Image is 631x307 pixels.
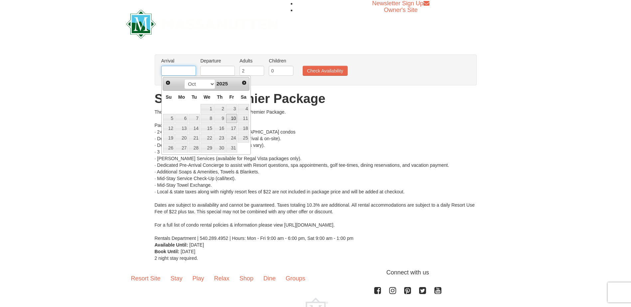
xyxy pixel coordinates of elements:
span: Saturday [241,94,246,100]
td: available [237,123,249,133]
a: 1 [201,104,214,113]
td: available [163,123,175,133]
a: 23 [214,134,226,143]
span: Friday [230,94,234,100]
td: available [163,133,175,143]
a: 13 [175,124,188,133]
button: Check Availability [303,66,348,76]
td: available [237,133,249,143]
td: available [237,114,249,124]
td: available [214,143,226,153]
a: 18 [238,124,249,133]
td: available [226,104,238,114]
a: 27 [175,143,188,153]
a: Massanutten Resort [126,15,278,31]
td: available [163,143,175,153]
span: [DATE] [181,249,195,254]
a: 29 [201,143,214,153]
td: available [188,123,200,133]
a: 8 [201,114,214,123]
td: available [200,143,214,153]
td: available [188,143,200,153]
a: 26 [163,143,175,153]
a: 31 [226,143,237,153]
td: available [226,114,238,124]
img: Massanutten Resort Logo [126,10,278,39]
span: Sunday [166,94,172,100]
a: Dine [258,268,281,289]
span: 2 night stay required. [155,256,198,261]
td: available [175,123,188,133]
a: 22 [201,134,214,143]
p: Connect with us [126,268,505,277]
span: Prev [165,80,171,85]
td: available [200,104,214,114]
a: Stay [166,268,188,289]
td: available [214,104,226,114]
a: 6 [175,114,188,123]
span: Next [241,80,247,85]
strong: Book Until: [155,249,180,254]
h1: Stay! | Fall Premier Package [155,92,477,105]
a: Prev [164,78,173,87]
a: 20 [175,134,188,143]
a: 19 [163,134,175,143]
td: available [188,133,200,143]
a: 4 [238,104,249,113]
a: Relax [209,268,235,289]
td: available [226,123,238,133]
a: Resort Site [126,268,166,289]
td: available [163,114,175,124]
td: available [175,114,188,124]
td: available [200,123,214,133]
td: available [214,133,226,143]
td: available [175,133,188,143]
a: 12 [163,124,175,133]
a: 3 [226,104,237,113]
label: Departure [200,57,235,64]
a: 2 [214,104,226,113]
a: 15 [201,124,214,133]
a: Shop [235,268,258,289]
a: Play [188,268,209,289]
span: [DATE] [189,242,204,248]
td: available [226,143,238,153]
a: 14 [189,124,200,133]
td: available [200,114,214,124]
strong: Available Until: [155,242,188,248]
td: available [188,114,200,124]
a: 17 [226,124,237,133]
span: Wednesday [204,94,211,100]
span: 2025 [217,81,228,86]
div: The best days are here this fall with the Stay! Premier Package. Package Includes: · 2+ nights at... [155,109,477,242]
td: available [214,123,226,133]
a: 28 [189,143,200,153]
span: Monday [178,94,185,100]
a: 11 [238,114,249,123]
a: 10 [226,114,237,123]
td: available [175,143,188,153]
label: Adults [239,57,264,64]
a: 30 [214,143,226,153]
td: available [237,104,249,114]
a: Groups [281,268,310,289]
a: Owner's Site [384,7,417,13]
td: available [214,114,226,124]
a: Next [239,78,249,87]
span: Tuesday [192,94,197,100]
label: Children [269,57,293,64]
a: 24 [226,134,237,143]
a: 16 [214,124,226,133]
td: available [200,133,214,143]
td: available [226,133,238,143]
a: 5 [163,114,175,123]
a: 9 [214,114,226,123]
label: Arrival [161,57,196,64]
a: 25 [238,134,249,143]
a: 7 [189,114,200,123]
a: 21 [189,134,200,143]
span: Thursday [217,94,223,100]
